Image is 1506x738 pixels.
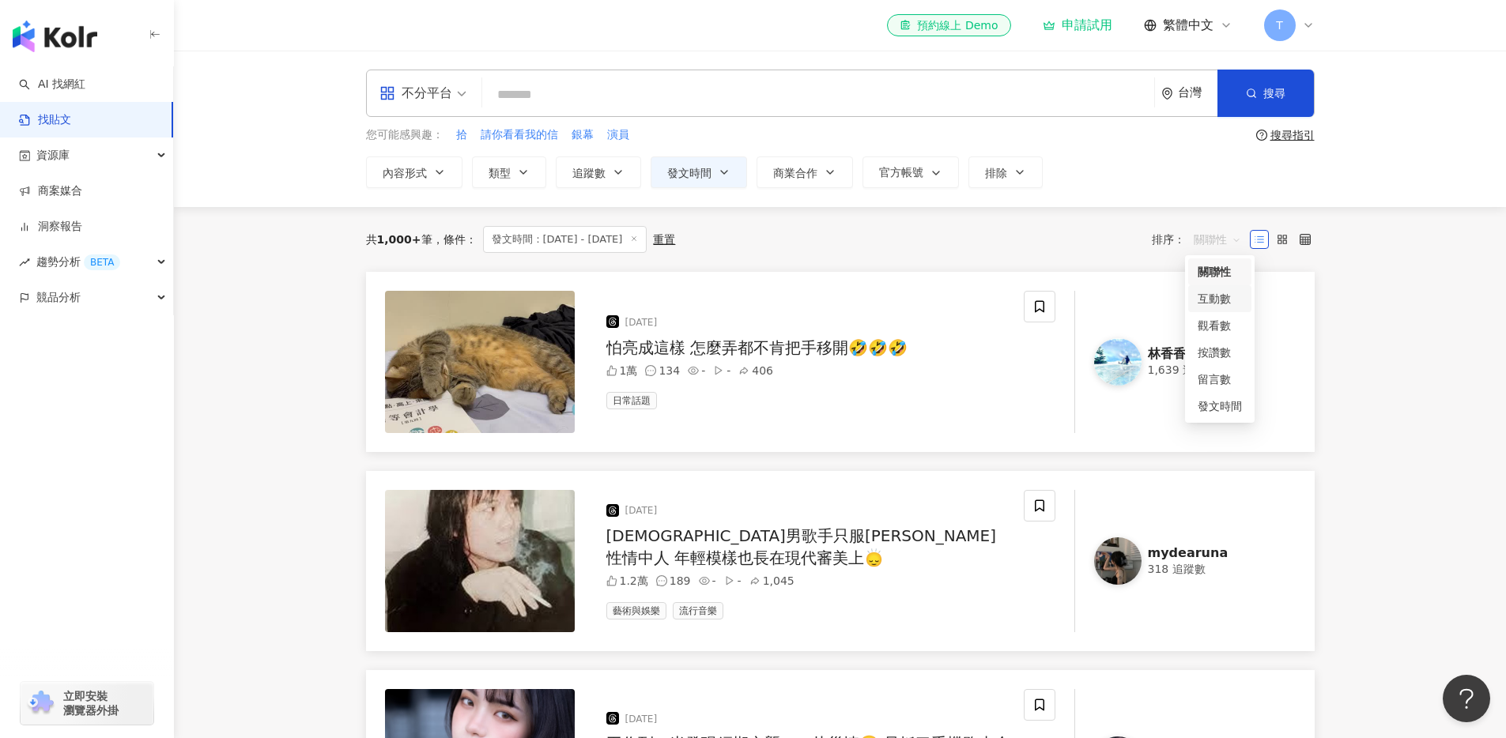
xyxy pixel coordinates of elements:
span: 演員 [607,127,629,143]
div: 1,639 追蹤數 [1148,363,1277,378]
img: chrome extension [25,691,56,716]
span: appstore [379,85,395,101]
div: 關聯性 [1198,263,1242,281]
div: 318 追蹤數 [1148,562,1277,578]
span: 您可能感興趣： [366,127,443,143]
a: 申請試用 [1043,17,1112,33]
div: - [724,575,742,586]
div: 互動數 [1188,285,1251,312]
img: post-image [385,291,575,433]
button: 發文時間 [651,156,747,188]
a: 找貼文 [19,112,71,128]
span: 發文時間：[DATE] - [DATE] [483,226,647,253]
button: 排除 [968,156,1043,188]
div: 排序： [1152,227,1250,252]
div: 觀看數 [1198,317,1242,334]
a: 預約線上 Demo [887,14,1010,36]
button: 拾 [455,126,468,144]
div: 按讚數 [1188,339,1251,366]
div: - [688,365,705,376]
span: message [645,365,656,376]
span: 趨勢分析 [36,244,120,280]
span: 流行音樂 [673,602,723,619]
img: logo [13,21,97,52]
button: 類型 [472,156,546,188]
div: 留言數 [1188,366,1251,393]
span: 競品分析 [36,280,81,315]
button: 銀幕 [571,126,594,144]
span: rise [19,257,30,268]
div: 怕亮成這樣 怎麼弄都不肯把手移開🤣🤣🤣 [606,337,1011,359]
div: [DATE] [625,713,658,726]
span: 商業合作 [773,167,817,179]
img: KOL Avatar [1094,537,1142,585]
div: 觀看數 [1188,312,1251,339]
div: - [699,575,716,586]
button: 搜尋 [1217,70,1314,117]
button: 請你看看我的信 [480,126,559,144]
span: 拾 [456,127,467,143]
div: 台灣 [1178,86,1217,100]
button: 追蹤數 [556,156,641,188]
span: 1,000+ [377,233,421,246]
a: 商案媒合 [19,183,82,199]
span: 追蹤數 [572,167,606,179]
span: 搜尋 [1263,87,1285,100]
div: 留言數 [1198,371,1242,388]
span: 請你看看我的信 [481,127,558,143]
div: 互動數 [1198,290,1242,307]
div: 搜尋指引 [1270,129,1315,141]
iframe: Help Scout Beacon - Open [1443,675,1490,722]
div: [DATE] [625,316,658,329]
div: 1,045 [749,575,795,586]
span: 發文時間 [667,167,711,179]
div: 重置 [653,233,675,246]
span: message [656,575,667,586]
span: T [1276,17,1283,34]
span: environment [1161,88,1173,100]
button: 內容形式 [366,156,462,188]
button: 商業合作 [757,156,853,188]
span: 藝術與娛樂 [606,602,666,619]
span: 條件 ： [432,233,477,246]
div: 預約線上 Demo [900,17,998,33]
span: 立即安裝 瀏覽器外掛 [63,689,119,717]
span: 銀幕 [572,127,594,143]
div: 共 筆 [366,233,432,246]
div: 134 [645,365,680,376]
a: searchAI 找網紅 [19,77,85,92]
div: 不分平台 [379,81,452,106]
span: 關聯性 [1194,227,1241,252]
button: 演員 [606,126,630,144]
div: 發文時間 [1188,393,1251,420]
div: post-image [385,291,594,433]
img: post-image [385,490,575,632]
span: 排除 [985,167,1007,179]
span: 類型 [489,167,511,179]
a: KOL Avatar林香香1,639 追蹤數 [1074,291,1296,433]
span: 資源庫 [36,137,70,173]
div: 1.2萬 [606,575,648,586]
div: 189 [656,575,691,586]
span: like [606,575,617,586]
div: [DEMOGRAPHIC_DATA]男歌手只服[PERSON_NAME] 性情中人 年輕模樣也長在現代審美上🙂‍↕️ [606,525,1011,569]
div: mydearuna [1148,544,1277,562]
div: 林香香 [1148,345,1277,363]
span: 日常話題 [606,392,657,409]
span: like [606,365,617,376]
span: eye [699,575,710,586]
div: 406 [738,365,773,376]
div: 發文時間 [1198,397,1242,415]
div: 1萬 [606,365,638,376]
div: 關聯性 [1188,258,1251,285]
a: KOL Avatarmydearuna318 追蹤數 [1074,490,1296,632]
span: 官方帳號 [879,166,923,179]
span: 繁體中文 [1163,17,1213,34]
div: 按讚數 [1198,344,1242,361]
button: 官方帳號 [862,156,959,188]
div: BETA [84,254,120,270]
span: eye [688,365,699,376]
span: 內容形式 [383,167,427,179]
a: 洞察報告 [19,219,82,235]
